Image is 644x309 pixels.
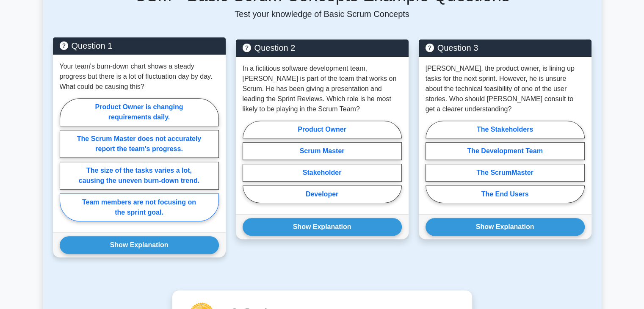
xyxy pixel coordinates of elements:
[426,63,585,114] p: [PERSON_NAME], the product owner, is lining up tasks for the next sprint. However, he is unsure a...
[60,41,219,51] h5: Question 1
[426,43,585,53] h5: Question 3
[243,142,402,160] label: Scrum Master
[60,193,219,221] label: Team members are not focusing on the sprint goal.
[60,130,219,158] label: The Scrum Master does not accurately report the team's progress.
[60,162,219,190] label: The size of the tasks varies a lot, causing the uneven burn-down trend.
[243,218,402,236] button: Show Explanation
[60,61,219,92] p: Your team's burn-down chart shows a steady progress but there is a lot of fluctuation day by day....
[426,142,585,160] label: The Development Team
[243,63,402,114] p: In a fictitious software development team, [PERSON_NAME] is part of the team that works on Scrum....
[243,121,402,138] label: Product Owner
[426,218,585,236] button: Show Explanation
[243,185,402,203] label: Developer
[426,164,585,182] label: The ScrumMaster
[243,164,402,182] label: Stakeholder
[243,43,402,53] h5: Question 2
[53,9,591,19] p: Test your knowledge of Basic Scrum Concepts
[60,236,219,254] button: Show Explanation
[60,98,219,126] label: Product Owner is changing requirements daily.
[426,121,585,138] label: The Stakeholders
[426,185,585,203] label: The End Users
